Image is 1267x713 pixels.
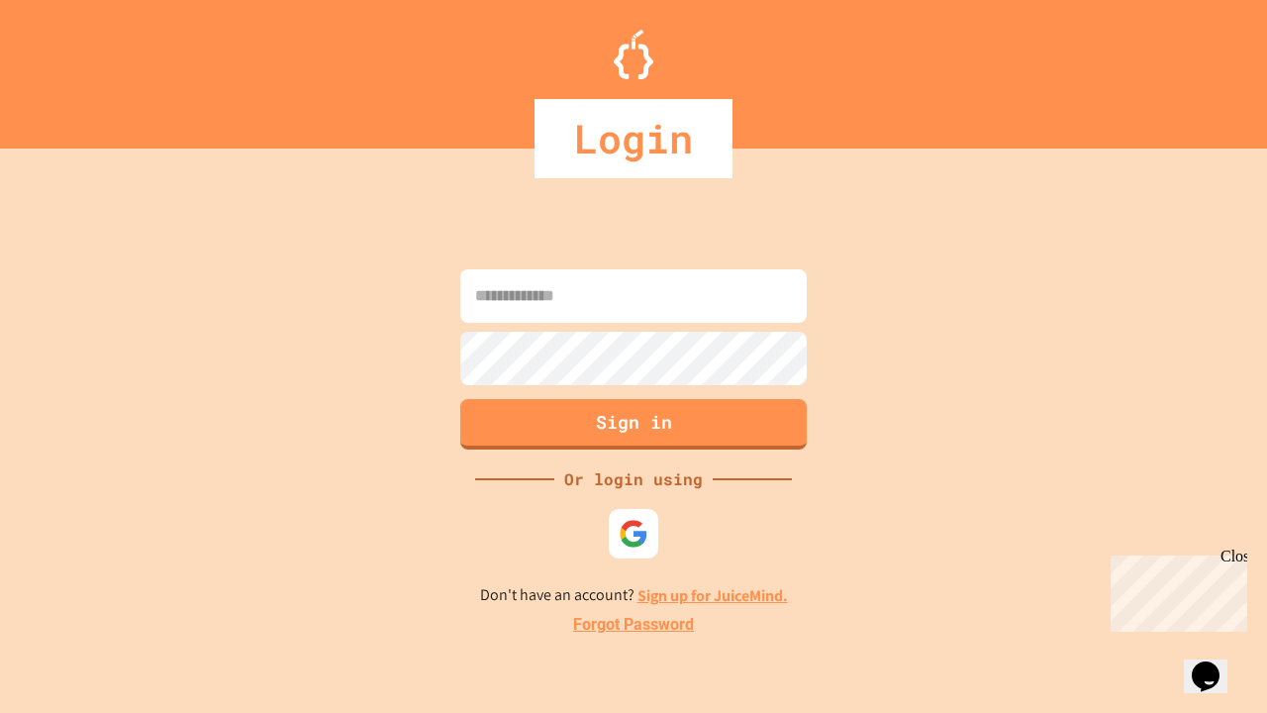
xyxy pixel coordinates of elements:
button: Sign in [460,399,807,450]
div: Chat with us now!Close [8,8,137,126]
a: Forgot Password [573,613,694,637]
a: Sign up for JuiceMind. [637,585,788,606]
div: Or login using [554,467,713,491]
p: Don't have an account? [480,583,788,608]
img: google-icon.svg [619,519,648,549]
div: Login [535,99,732,178]
iframe: chat widget [1184,634,1247,693]
img: Logo.svg [614,30,653,79]
iframe: chat widget [1103,548,1247,632]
